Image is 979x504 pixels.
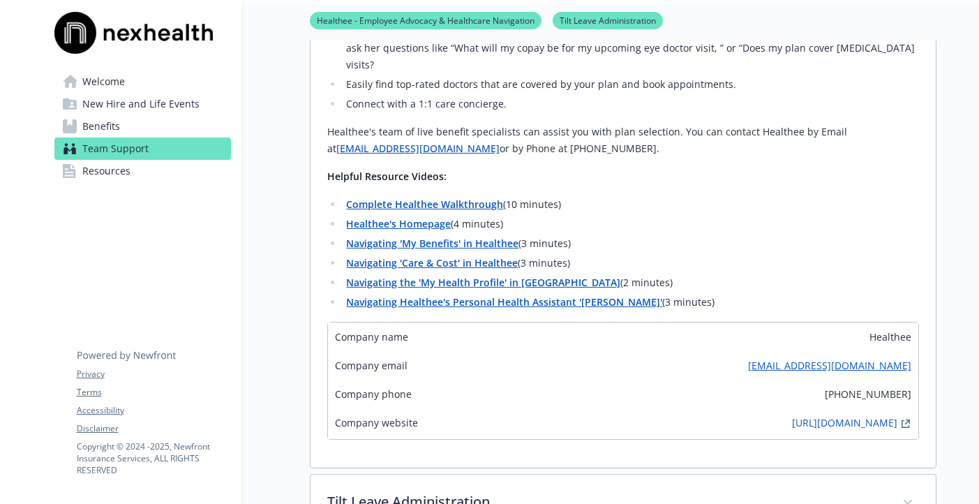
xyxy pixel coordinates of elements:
[343,294,919,311] li: (3 minutes)
[343,23,919,73] li: Access [PERSON_NAME], your 24/7 Personal Health Assistant, who can answer all your cost and care ...
[77,440,230,476] p: Copyright © 2024 - 2025 , Newfront Insurance Services, ALL RIGHTS RESERVED
[54,71,231,93] a: Welcome
[77,368,230,380] a: Privacy
[748,358,911,373] a: [EMAIL_ADDRESS][DOMAIN_NAME]
[346,276,620,289] a: Navigating the 'My Health Profile' in [GEOGRAPHIC_DATA]
[897,415,914,432] a: external
[82,115,120,138] span: Benefits
[335,387,412,401] span: Company phone
[792,415,897,432] a: [URL][DOMAIN_NAME]
[343,235,919,252] li: (3 minutes)
[77,404,230,417] a: Accessibility
[327,170,447,183] strong: Helpful Resource Videos:
[54,138,231,160] a: Team Support
[869,329,911,344] span: Healthee
[343,216,919,232] li: (4 minutes)
[54,93,231,115] a: New Hire and Life Events
[54,115,231,138] a: Benefits
[82,71,125,93] span: Welcome
[82,138,149,160] span: Team Support
[335,415,418,432] span: Company website
[327,124,919,157] p: Healthee's team of live benefit specialists can assist you with plan selection. You can contact H...
[346,256,518,269] a: Navigating 'Care & Cost' in Healthee
[343,76,919,93] li: Easily find top-rated doctors that are covered by your plan and book appointments.
[343,196,919,213] li: (10 minutes)
[77,422,230,435] a: Disclaimer
[77,386,230,399] a: Terms
[343,255,919,272] li: (3 minutes)
[82,160,130,182] span: Resources
[825,387,911,401] span: [PHONE_NUMBER]
[346,237,518,250] a: Navigating 'My Benefits' in Healthee
[310,13,541,27] a: Healthee - Employee Advocacy & Healthcare Navigation
[343,274,919,291] li: (2 minutes)
[343,96,919,112] li: Connect with a 1:1 care concierge.
[335,358,408,373] span: Company email
[335,329,408,344] span: Company name
[553,13,663,27] a: Tilt Leave Administration
[346,217,451,230] a: Healthee's Homepage
[346,295,662,309] a: Navigating Healthee's Personal Health Assistant '[PERSON_NAME]'
[346,198,503,211] a: Complete Healthee Walkthrough
[336,142,500,155] a: [EMAIL_ADDRESS][DOMAIN_NAME]
[54,160,231,182] a: Resources
[82,93,200,115] span: New Hire and Life Events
